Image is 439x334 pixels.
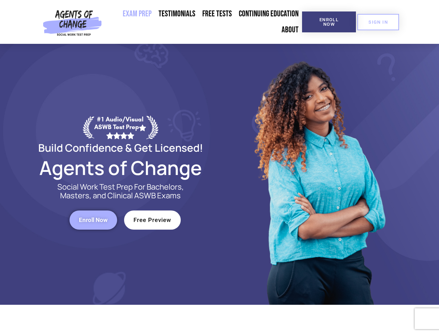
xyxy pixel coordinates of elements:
a: SIGN IN [357,14,399,30]
a: Enroll Now [302,11,356,32]
div: #1 Audio/Visual ASWB Test Prep [94,116,146,139]
span: Enroll Now [79,217,108,223]
p: Social Work Test Prep For Bachelors, Masters, and Clinical ASWB Exams [49,183,192,200]
a: Enroll Now [70,210,117,230]
a: Continuing Education [235,6,302,22]
a: Exam Prep [119,6,155,22]
a: Testimonials [155,6,199,22]
h2: Build Confidence & Get Licensed! [22,143,220,153]
img: Website Image 1 (1) [249,44,388,305]
span: SIGN IN [368,20,388,24]
nav: Menu [105,6,302,38]
h2: Agents of Change [22,160,220,176]
a: Free Preview [124,210,181,230]
span: Enroll Now [313,17,345,26]
a: Free Tests [199,6,235,22]
a: About [278,22,302,38]
span: Free Preview [133,217,171,223]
